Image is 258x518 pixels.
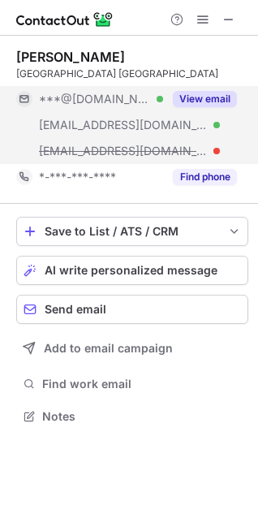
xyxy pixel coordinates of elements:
[16,67,248,81] div: [GEOGRAPHIC_DATA] [GEOGRAPHIC_DATA]
[16,217,248,246] button: save-profile-one-click
[16,49,125,65] div: [PERSON_NAME]
[39,144,208,158] span: [EMAIL_ADDRESS][DOMAIN_NAME]
[45,225,220,238] div: Save to List / ATS / CRM
[45,303,106,316] span: Send email
[173,91,237,107] button: Reveal Button
[16,10,114,29] img: ContactOut v5.3.10
[45,264,217,277] span: AI write personalized message
[16,405,248,428] button: Notes
[16,295,248,324] button: Send email
[42,409,242,424] span: Notes
[16,334,248,363] button: Add to email campaign
[44,342,173,355] span: Add to email campaign
[39,92,151,106] span: ***@[DOMAIN_NAME]
[16,373,248,395] button: Find work email
[42,377,242,391] span: Find work email
[16,256,248,285] button: AI write personalized message
[173,169,237,185] button: Reveal Button
[39,118,208,132] span: [EMAIL_ADDRESS][DOMAIN_NAME]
